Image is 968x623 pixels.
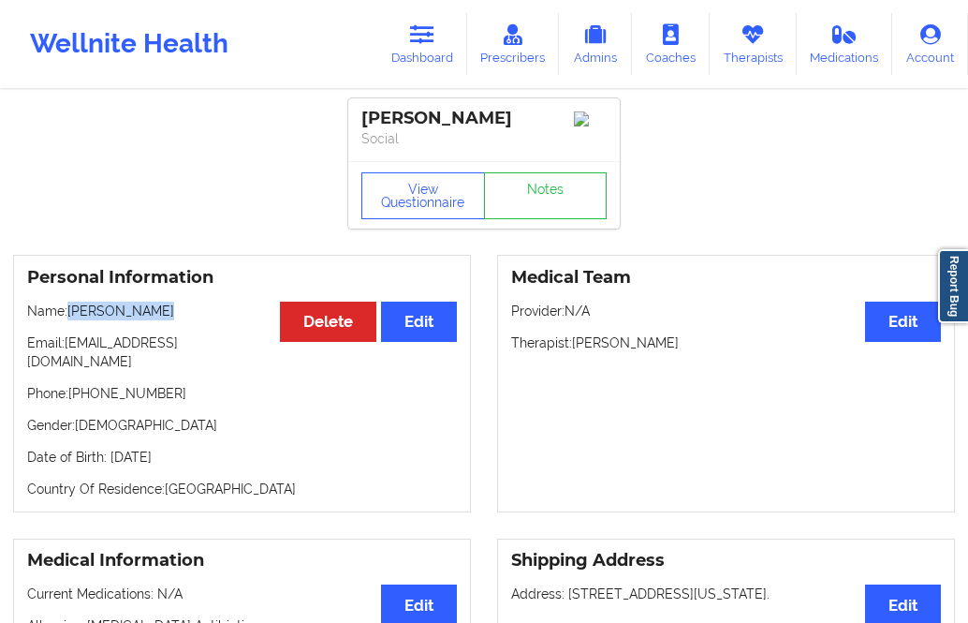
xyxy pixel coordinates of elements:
a: Medications [797,13,893,75]
p: Country Of Residence: [GEOGRAPHIC_DATA] [27,480,457,498]
img: Image%2Fplaceholer-image.png [574,111,607,126]
button: Edit [865,302,941,342]
button: View Questionnaire [361,172,485,219]
p: Therapist: [PERSON_NAME] [511,334,941,352]
a: Admins [559,13,632,75]
a: Prescribers [467,13,560,75]
p: Social [361,129,607,148]
button: Delete [280,302,376,342]
a: Dashboard [377,13,467,75]
a: Report Bug [938,249,968,323]
p: Date of Birth: [DATE] [27,448,457,467]
button: Edit [381,302,457,342]
div: [PERSON_NAME] [361,108,607,129]
h3: Shipping Address [511,550,941,571]
p: Name: [PERSON_NAME] [27,302,457,320]
h3: Medical Information [27,550,457,571]
p: Phone: [PHONE_NUMBER] [27,384,457,403]
p: Gender: [DEMOGRAPHIC_DATA] [27,416,457,435]
a: Notes [484,172,608,219]
h3: Personal Information [27,267,457,289]
p: Current Medications: N/A [27,585,457,603]
a: Therapists [710,13,797,75]
h3: Medical Team [511,267,941,289]
p: Provider: N/A [511,302,941,320]
a: Account [892,13,968,75]
a: Coaches [632,13,710,75]
p: Address: [STREET_ADDRESS][US_STATE]. [511,585,941,603]
p: Email: [EMAIL_ADDRESS][DOMAIN_NAME] [27,334,457,371]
